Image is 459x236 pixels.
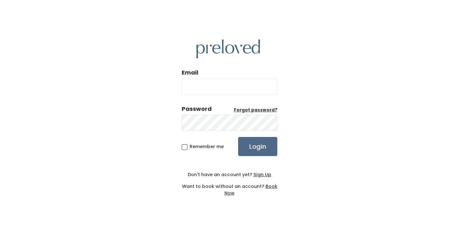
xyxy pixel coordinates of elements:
[253,171,271,178] u: Sign Up
[182,68,198,77] label: Email
[234,107,277,113] u: Forgot password?
[182,105,212,113] div: Password
[182,171,277,178] div: Don't have an account yet?
[238,137,277,156] input: Login
[234,107,277,113] a: Forgot password?
[190,143,224,150] span: Remember me
[182,178,277,197] div: Want to book without an account?
[252,171,271,178] a: Sign Up
[224,183,277,196] a: Book Now
[196,39,260,58] img: preloved logo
